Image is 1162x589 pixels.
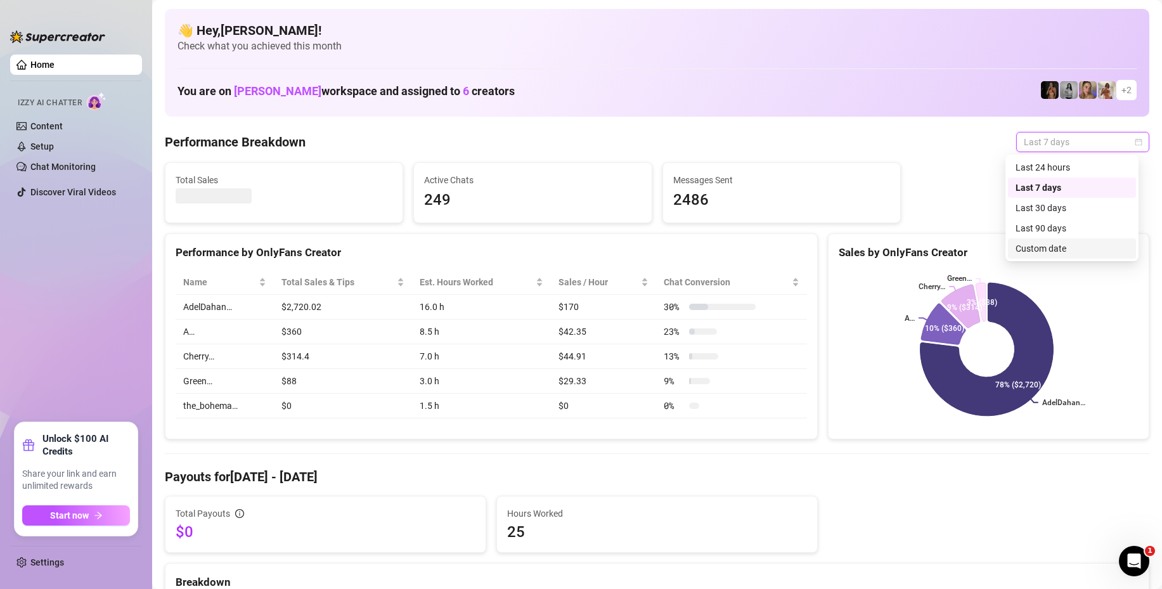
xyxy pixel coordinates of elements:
[1008,157,1136,178] div: Last 24 hours
[87,92,107,110] img: AI Chatter
[551,394,656,418] td: $0
[664,374,684,388] span: 9 %
[178,84,515,98] h1: You are on workspace and assigned to creators
[274,320,412,344] td: $360
[176,295,274,320] td: AdelDahan…
[656,270,807,295] th: Chat Conversion
[664,399,684,413] span: 0 %
[1016,201,1128,215] div: Last 30 days
[1016,242,1128,256] div: Custom date
[905,314,915,323] text: A…
[274,270,412,295] th: Total Sales & Tips
[673,188,890,212] span: 2486
[176,522,475,542] span: $0
[507,522,807,542] span: 25
[22,439,35,451] span: gift
[1024,133,1142,152] span: Last 7 days
[551,369,656,394] td: $29.33
[178,22,1137,39] h4: 👋 Hey, [PERSON_NAME] !
[176,394,274,418] td: the_bohema…
[176,320,274,344] td: A…
[551,320,656,344] td: $42.35
[412,369,551,394] td: 3.0 h
[1008,238,1136,259] div: Custom date
[412,344,551,369] td: 7.0 h
[551,270,656,295] th: Sales / Hour
[176,344,274,369] td: Cherry…
[235,509,244,518] span: info-circle
[274,394,412,418] td: $0
[664,275,789,289] span: Chat Conversion
[10,30,105,43] img: logo-BBDzfeDw.svg
[1135,138,1142,146] span: calendar
[1016,160,1128,174] div: Last 24 hours
[673,173,890,187] span: Messages Sent
[274,344,412,369] td: $314.4
[30,60,55,70] a: Home
[424,188,641,212] span: 249
[183,275,256,289] span: Name
[551,295,656,320] td: $170
[1008,198,1136,218] div: Last 30 days
[463,84,469,98] span: 6
[18,97,82,109] span: Izzy AI Chatter
[281,275,394,289] span: Total Sales & Tips
[176,507,230,521] span: Total Payouts
[947,275,972,283] text: Green…
[1145,546,1155,556] span: 1
[165,133,306,151] h4: Performance Breakdown
[274,295,412,320] td: $2,720.02
[274,369,412,394] td: $88
[30,162,96,172] a: Chat Monitoring
[919,282,945,291] text: Cherry…
[507,507,807,521] span: Hours Worked
[1016,221,1128,235] div: Last 90 days
[1041,81,1059,99] img: the_bohema
[30,141,54,152] a: Setup
[165,468,1149,486] h4: Payouts for [DATE] - [DATE]
[664,325,684,339] span: 23 %
[1008,178,1136,198] div: Last 7 days
[1008,218,1136,238] div: Last 90 days
[30,187,116,197] a: Discover Viral Videos
[412,295,551,320] td: 16.0 h
[1121,83,1132,97] span: + 2
[664,349,684,363] span: 13 %
[1042,398,1085,407] text: AdelDahan…
[176,369,274,394] td: Green…
[176,244,807,261] div: Performance by OnlyFans Creator
[1060,81,1078,99] img: A
[94,511,103,520] span: arrow-right
[1079,81,1097,99] img: Cherry
[42,432,130,458] strong: Unlock $100 AI Credits
[50,510,89,521] span: Start now
[176,270,274,295] th: Name
[839,244,1139,261] div: Sales by OnlyFans Creator
[1016,181,1128,195] div: Last 7 days
[178,39,1137,53] span: Check what you achieved this month
[420,275,533,289] div: Est. Hours Worked
[30,121,63,131] a: Content
[176,173,392,187] span: Total Sales
[412,394,551,418] td: 1.5 h
[1119,546,1149,576] iframe: Intercom live chat
[551,344,656,369] td: $44.91
[22,468,130,493] span: Share your link and earn unlimited rewards
[558,275,638,289] span: Sales / Hour
[424,173,641,187] span: Active Chats
[234,84,321,98] span: [PERSON_NAME]
[1098,81,1116,99] img: Green
[664,300,684,314] span: 30 %
[22,505,130,526] button: Start nowarrow-right
[30,557,64,567] a: Settings
[412,320,551,344] td: 8.5 h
